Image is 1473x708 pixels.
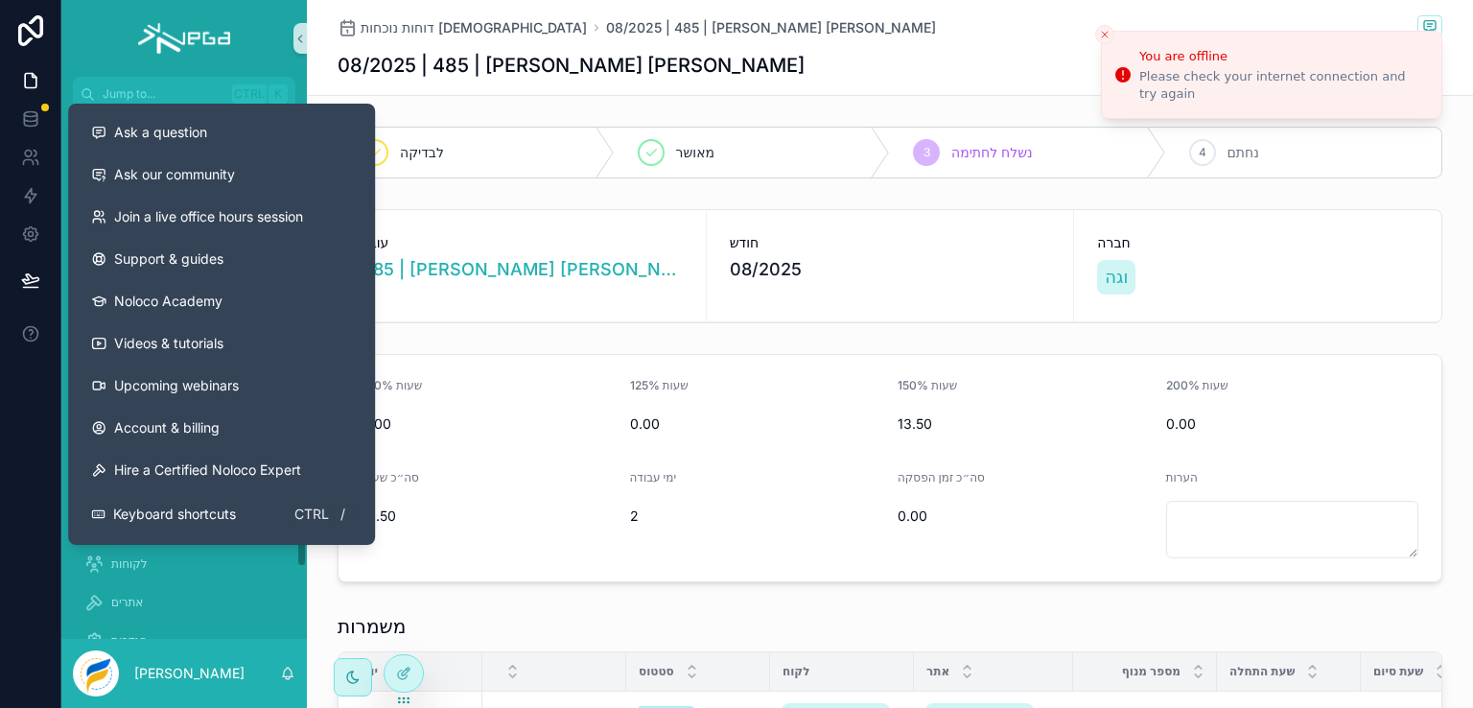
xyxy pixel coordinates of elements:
h1: משמרות [338,613,406,640]
span: / [335,507,350,522]
span: 4 [1199,145,1206,160]
span: עובד [362,233,683,252]
span: Jump to... [103,86,224,102]
span: 0.00 [898,507,1151,526]
span: אתרים [111,595,143,610]
span: הערות [1166,470,1198,484]
span: שעת סיום [1373,664,1423,679]
span: לקוח [783,664,809,679]
a: Support & guides [76,238,367,280]
span: חודש [730,233,1051,252]
a: לקוחות [73,547,295,581]
span: וגה [1105,264,1128,291]
span: 0.00 [630,414,883,434]
a: וגה [1097,260,1135,295]
span: שעת התחלה [1229,664,1295,679]
span: Upcoming webinars [114,376,239,395]
a: Upcoming webinars [76,365,367,407]
div: You are offline [1139,47,1426,66]
a: Videos & tutorials [76,322,367,365]
button: Ask a question [76,111,367,153]
span: 13.50 [362,507,615,526]
span: 0.00 [1166,414,1419,434]
span: שעות 100% [362,378,422,392]
a: דוחות נוכחות [DEMOGRAPHIC_DATA] [338,18,587,37]
span: מאושר [676,143,715,162]
span: 13.50 [898,414,1151,434]
span: Account & billing [114,418,220,437]
span: סה״כ שעות [362,470,419,484]
button: Hire a Certified Noloco Expert [76,449,367,491]
span: 3 [924,145,930,160]
span: Videos & tutorials [114,334,223,353]
span: דוחות נוכחות [DEMOGRAPHIC_DATA] [361,18,587,37]
span: Ctrl [292,503,331,526]
span: 0.00 [362,414,615,434]
a: אתרים [73,585,295,620]
span: אתר [926,664,949,679]
span: לבדיקה [400,143,444,162]
span: סטטוס [639,664,674,679]
span: שעות 125% [630,378,689,392]
a: Join a live office hours session [76,196,367,238]
span: הגדרות [111,633,147,649]
button: Jump to...CtrlK [73,77,295,111]
span: Ask our community [114,165,235,184]
p: [PERSON_NAME] [134,664,245,683]
span: Ask a question [114,123,207,142]
a: Ask our community [76,153,367,196]
span: חברה [1097,233,1418,252]
span: נשלח לחתימה [951,143,1033,162]
span: Ctrl [232,84,267,104]
span: סה״כ זמן הפסקה [898,470,985,484]
span: שעות 150% [898,378,957,392]
span: 2 [630,507,883,526]
span: מספר מנוף [1122,664,1181,679]
span: 08/2025 [730,256,1051,283]
span: Hire a Certified Noloco Expert [114,460,301,480]
span: נחתם [1227,143,1259,162]
span: Join a live office hours session [114,207,303,226]
a: Account & billing [76,407,367,449]
a: 485 | [PERSON_NAME] [PERSON_NAME] [362,256,683,283]
a: הגדרות [73,624,295,658]
button: Keyboard shortcutsCtrl/ [76,491,367,537]
a: 08/2025 | 485 | [PERSON_NAME] [PERSON_NAME] [606,18,936,37]
button: Close toast [1095,25,1114,44]
div: Please check your internet connection and try again [1139,68,1426,103]
div: scrollable content [61,111,307,639]
a: Noloco Academy [76,280,367,322]
span: לקוחות [111,556,148,572]
span: K [270,86,286,102]
h1: 08/2025 | 485 | [PERSON_NAME] [PERSON_NAME] [338,52,805,79]
span: ימי עבודה [630,470,677,484]
span: Keyboard shortcuts [113,505,236,524]
span: שעות 200% [1166,378,1228,392]
span: Noloco Academy [114,292,222,311]
img: App logo [138,23,229,54]
span: Support & guides [114,249,223,269]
